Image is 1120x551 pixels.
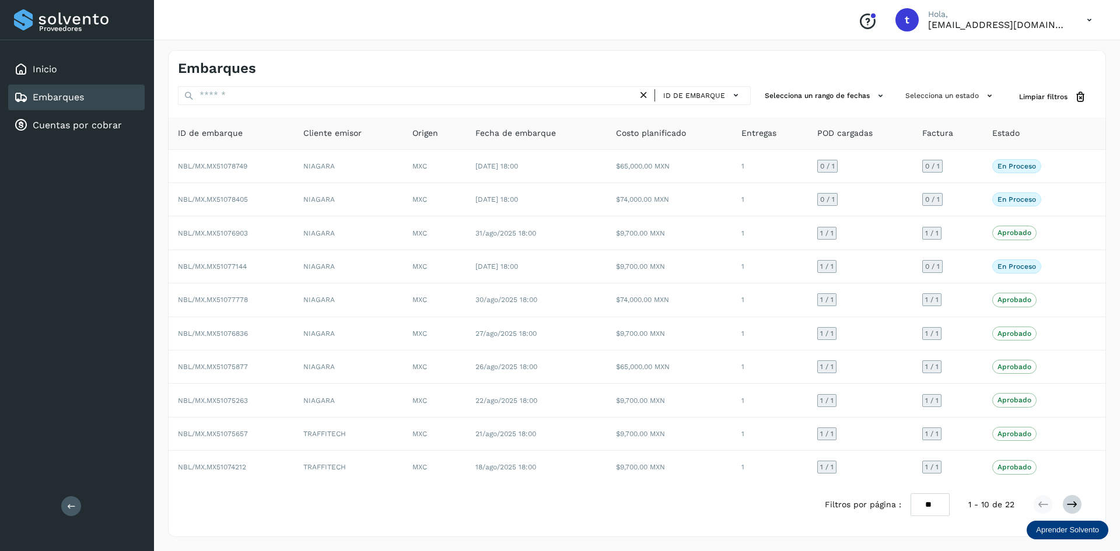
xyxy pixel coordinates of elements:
span: NBL/MX.MX51076903 [178,229,248,237]
span: 1 / 1 [820,363,834,370]
span: 1 - 10 de 22 [968,499,1014,511]
span: 0 / 1 [820,196,835,203]
td: $9,700.00 MXN [607,451,732,483]
span: 0 / 1 [925,263,940,270]
span: Cliente emisor [303,127,362,139]
span: 30/ago/2025 18:00 [475,296,537,304]
span: 31/ago/2025 18:00 [475,229,536,237]
td: MXC [403,250,466,283]
td: 1 [732,384,808,417]
span: Fecha de embarque [475,127,556,139]
span: Limpiar filtros [1019,92,1067,102]
p: Aprobado [998,229,1031,237]
span: 22/ago/2025 18:00 [475,396,537,405]
td: MXC [403,317,466,350]
td: $9,700.00 MXN [607,250,732,283]
td: MXC [403,384,466,417]
td: NIAGARA [294,183,403,216]
span: 1 / 1 [820,230,834,237]
span: 1 / 1 [925,430,939,437]
td: MXC [403,417,466,451]
td: TRAFFITECH [294,417,403,451]
span: 0 / 1 [925,163,940,170]
td: 1 [732,317,808,350]
span: 1 / 1 [820,430,834,437]
p: Aprobado [998,363,1031,371]
td: 1 [732,451,808,483]
td: $74,000.00 MXN [607,283,732,317]
div: Cuentas por cobrar [8,113,145,138]
td: NIAGARA [294,317,403,350]
span: 1 / 1 [820,464,834,471]
span: NBL/MX.MX51077144 [178,262,247,271]
span: 1 / 1 [925,230,939,237]
span: 1 / 1 [925,296,939,303]
span: 1 / 1 [820,330,834,337]
span: 1 / 1 [820,296,834,303]
td: NIAGARA [294,250,403,283]
td: 1 [732,150,808,183]
td: $9,700.00 MXN [607,417,732,451]
span: 1 / 1 [925,464,939,471]
span: 27/ago/2025 18:00 [475,329,537,338]
span: [DATE] 18:00 [475,162,518,170]
td: 1 [732,417,808,451]
td: 1 [732,183,808,216]
a: Embarques [33,92,84,103]
span: 21/ago/2025 18:00 [475,430,536,438]
td: 1 [732,350,808,384]
span: Origen [412,127,438,139]
td: 1 [732,250,808,283]
td: MXC [403,350,466,384]
span: 1 / 1 [820,397,834,404]
td: MXC [403,283,466,317]
p: Aprobado [998,329,1031,338]
p: Aprobado [998,396,1031,404]
span: ID de embarque [178,127,243,139]
td: NIAGARA [294,350,403,384]
td: NIAGARA [294,216,403,250]
span: Entregas [741,127,776,139]
td: NIAGARA [294,283,403,317]
p: En proceso [998,162,1036,170]
td: $9,700.00 MXN [607,317,732,350]
td: MXC [403,216,466,250]
p: Proveedores [39,24,140,33]
span: Factura [922,127,953,139]
span: 1 / 1 [820,263,834,270]
div: Aprender Solvento [1027,521,1108,539]
p: Aprender Solvento [1036,525,1099,535]
span: [DATE] 18:00 [475,195,518,203]
span: 0 / 1 [820,163,835,170]
span: [DATE] 18:00 [475,262,518,271]
td: NIAGARA [294,384,403,417]
span: ID de embarque [663,90,725,101]
span: 1 / 1 [925,330,939,337]
td: $74,000.00 MXN [607,183,732,216]
button: Selecciona un rango de fechas [760,86,891,106]
div: Embarques [8,85,145,110]
td: MXC [403,451,466,483]
span: Filtros por página : [825,499,901,511]
div: Inicio [8,57,145,82]
td: MXC [403,150,466,183]
p: En proceso [998,195,1036,203]
td: NIAGARA [294,150,403,183]
button: Limpiar filtros [1010,86,1096,108]
span: NBL/MX.MX51077778 [178,296,248,304]
button: Selecciona un estado [901,86,1000,106]
td: TRAFFITECH [294,451,403,483]
td: $9,700.00 MXN [607,216,732,250]
span: POD cargadas [817,127,873,139]
span: NBL/MX.MX51078749 [178,162,247,170]
p: Aprobado [998,296,1031,304]
span: 1 / 1 [925,397,939,404]
a: Inicio [33,64,57,75]
p: Hola, [928,9,1068,19]
span: NBL/MX.MX51075877 [178,363,248,371]
span: NBL/MX.MX51078405 [178,195,248,203]
p: En proceso [998,262,1036,271]
p: Aprobado [998,430,1031,438]
span: 26/ago/2025 18:00 [475,363,537,371]
span: NBL/MX.MX51075263 [178,396,248,405]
